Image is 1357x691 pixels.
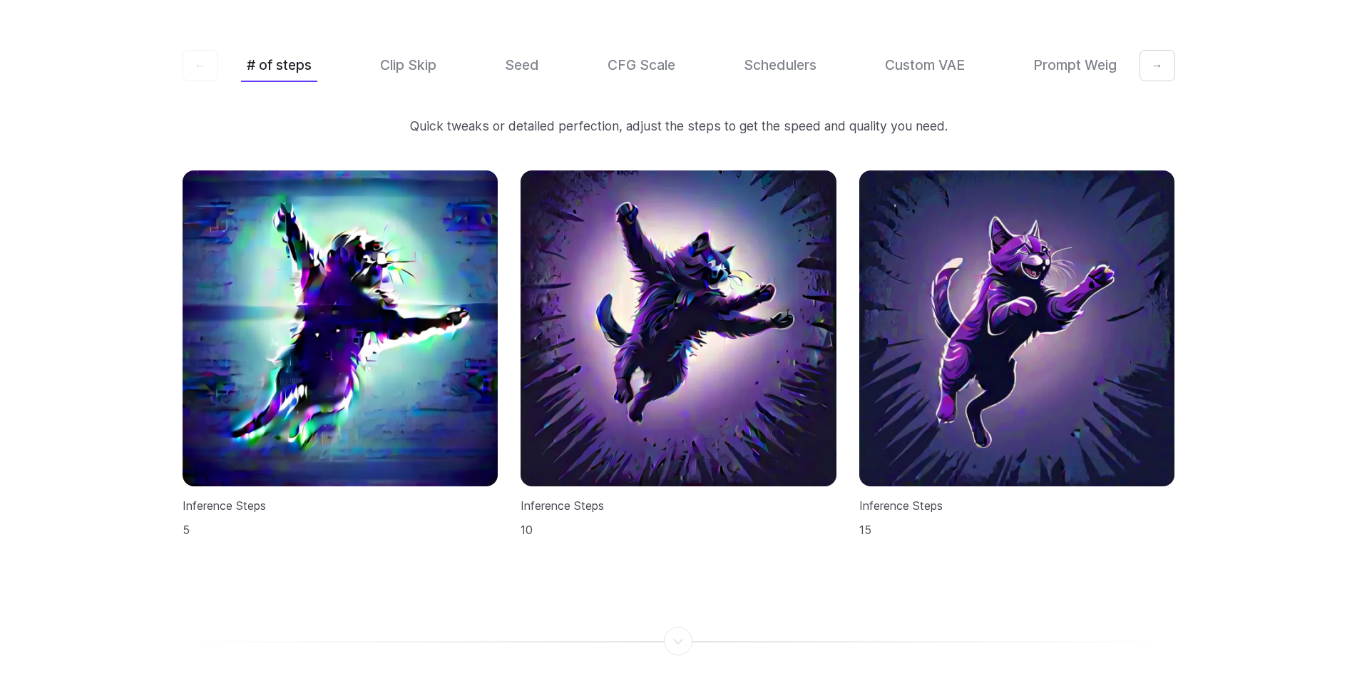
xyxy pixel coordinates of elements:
[602,48,681,82] button: CFG Scale
[738,48,822,82] button: Schedulers
[859,170,1175,486] img: A digital painting of a cat jumping in the air
[521,497,604,516] span: Inference Steps
[499,48,545,82] button: Seed
[183,116,1175,136] p: Quick tweaks or detailed perfection, adjust the steps to get the speed and quality you need.
[183,50,218,81] button: ←
[1140,50,1175,81] button: →
[183,170,498,486] img: A digital painting of a cat jumping in the air
[859,521,871,540] span: 15
[521,170,836,486] img: A digital painting of a cat jumping in the air
[879,48,971,82] button: Custom VAE
[374,48,442,82] button: Clip Skip
[859,497,943,516] span: Inference Steps
[1028,48,1142,82] button: Prompt Weights
[521,521,533,540] span: 10
[241,48,317,82] button: # of steps
[183,521,190,540] span: 5
[183,497,266,516] span: Inference Steps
